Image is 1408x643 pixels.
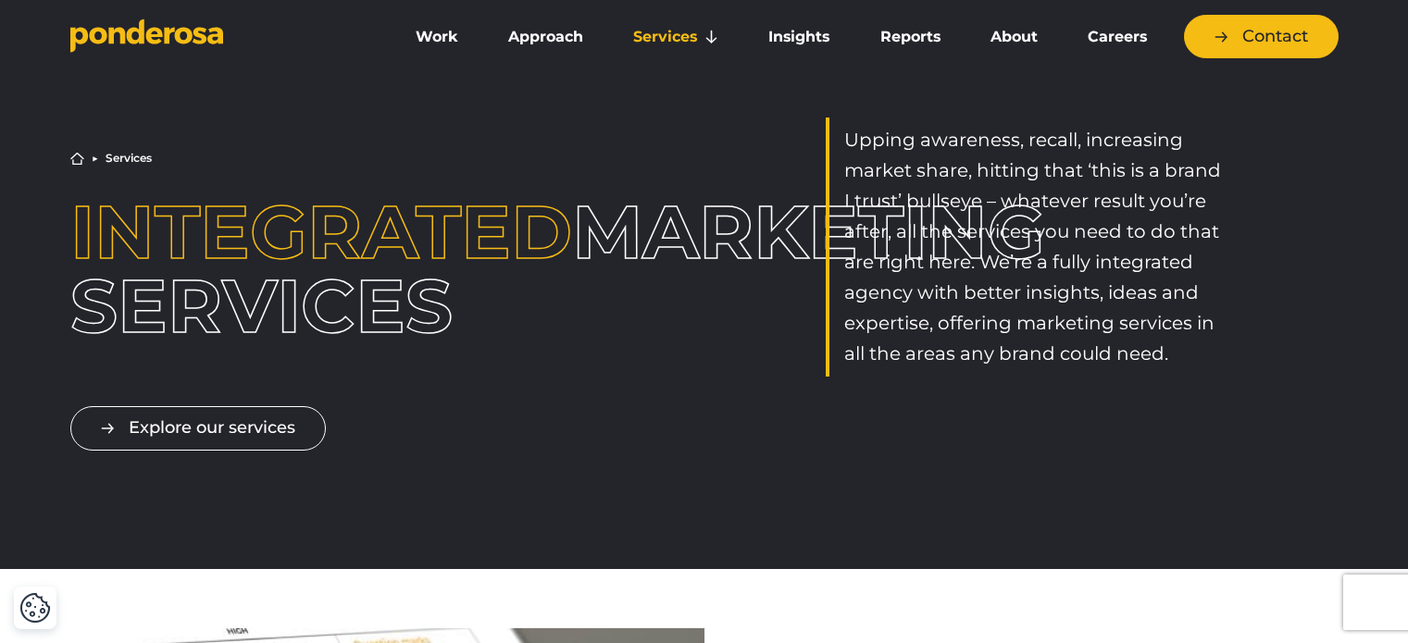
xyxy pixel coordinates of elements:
[70,152,84,166] a: Home
[394,18,480,56] a: Work
[70,406,326,450] a: Explore our services
[612,18,740,56] a: Services
[969,18,1059,56] a: About
[70,195,582,343] h1: marketing services
[106,153,152,164] li: Services
[844,125,1230,369] p: Upping awareness, recall, increasing market share, hitting that ‘this is a brand I trust’ bullsey...
[747,18,851,56] a: Insights
[1066,18,1168,56] a: Careers
[19,592,51,624] img: Revisit consent button
[70,187,572,277] span: Integrated
[859,18,962,56] a: Reports
[1184,15,1339,58] a: Contact
[70,19,367,56] a: Go to homepage
[19,592,51,624] button: Cookie Settings
[92,153,98,164] li: ▶︎
[487,18,604,56] a: Approach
